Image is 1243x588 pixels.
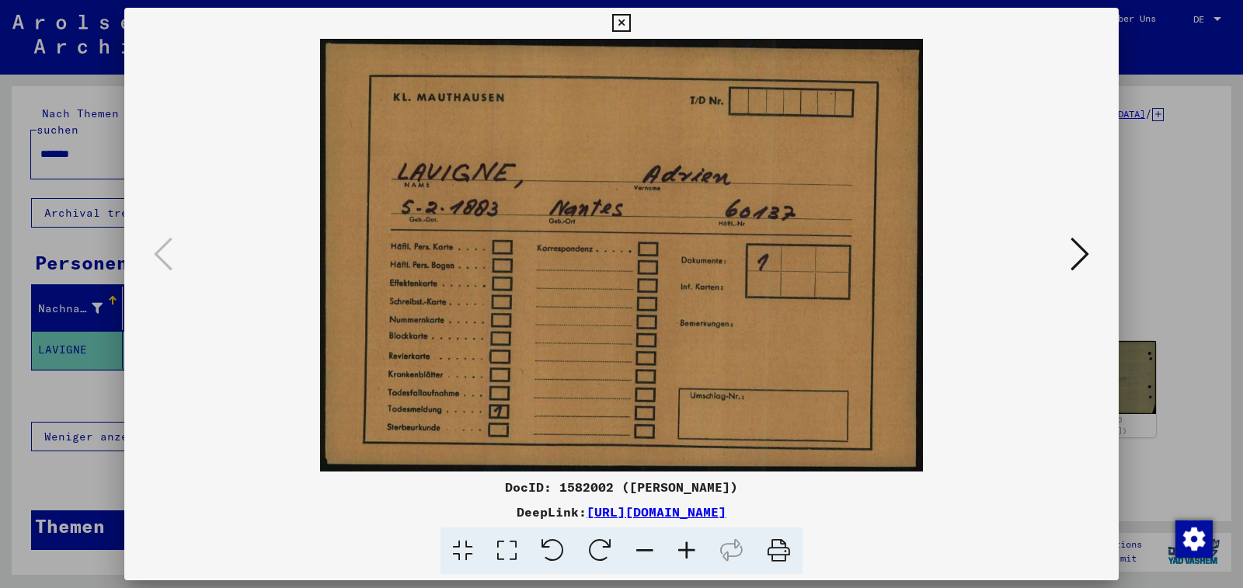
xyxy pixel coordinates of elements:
img: Zustimmung ändern [1175,520,1213,558]
img: 001.jpg [177,39,1066,471]
div: DeepLink: [124,503,1119,521]
div: DocID: 1582002 ([PERSON_NAME]) [124,478,1119,496]
a: [URL][DOMAIN_NAME] [587,504,726,520]
div: Zustimmung ändern [1175,520,1212,557]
